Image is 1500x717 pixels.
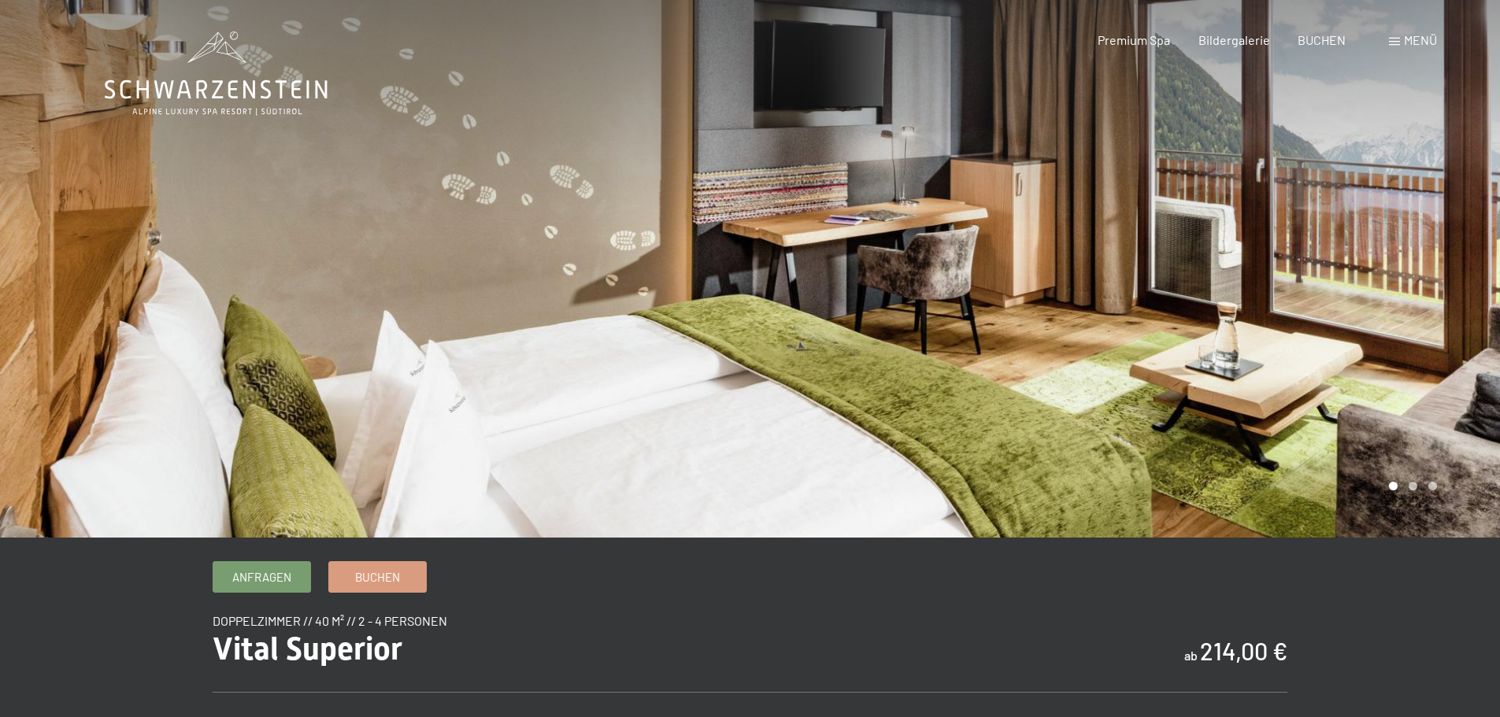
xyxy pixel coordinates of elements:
[1298,32,1346,47] a: BUCHEN
[329,562,426,592] a: Buchen
[1404,32,1437,47] span: Menü
[355,569,400,586] span: Buchen
[213,630,402,667] span: Vital Superior
[232,569,291,586] span: Anfragen
[1184,648,1198,663] span: ab
[1198,32,1270,47] a: Bildergalerie
[1200,637,1287,665] b: 214,00 €
[213,613,447,628] span: Doppelzimmer // 40 m² // 2 - 4 Personen
[1098,32,1170,47] a: Premium Spa
[213,562,310,592] a: Anfragen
